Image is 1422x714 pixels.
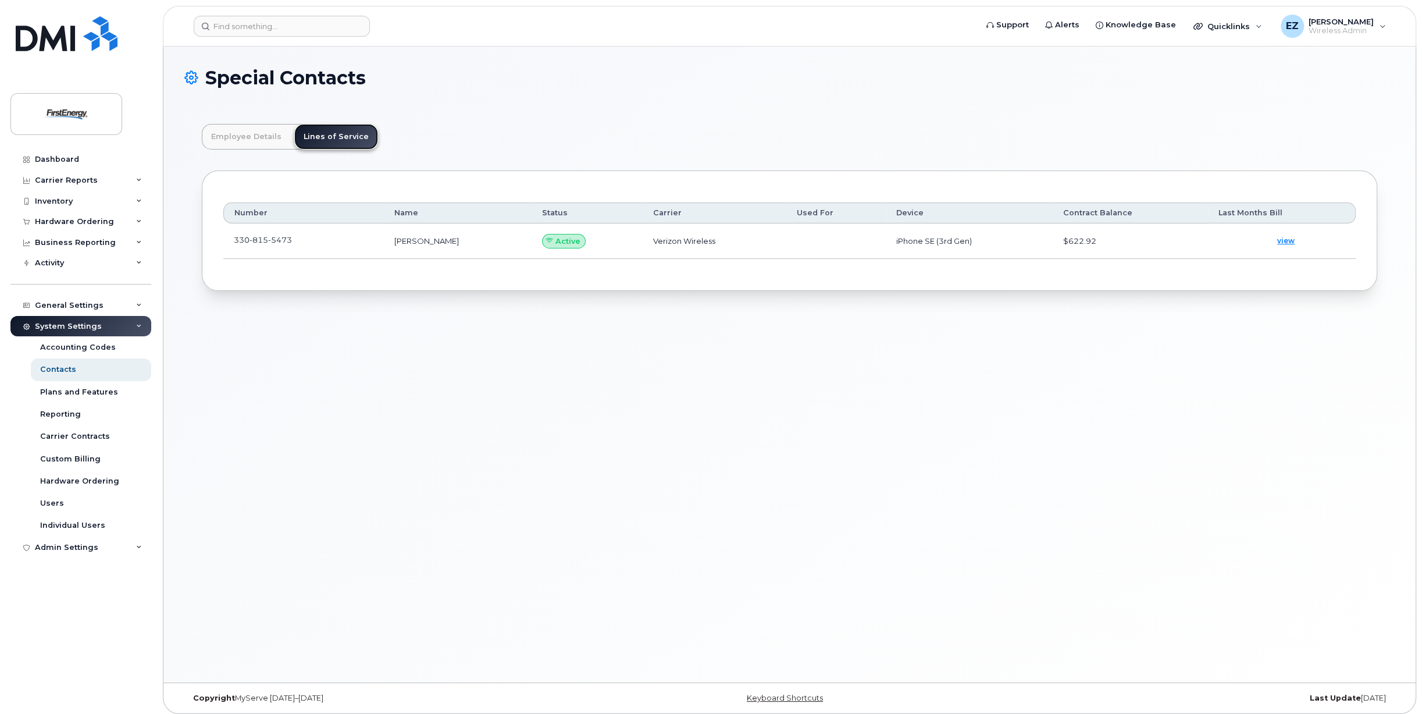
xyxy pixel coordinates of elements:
td: [PERSON_NAME] [384,223,532,259]
th: Contract Balance [1053,203,1209,223]
span: 815 [250,235,268,244]
strong: Last Update [1310,694,1361,702]
div: [DATE] [991,694,1395,703]
th: Status [532,203,643,223]
iframe: Messenger Launcher [1371,663,1413,705]
th: Carrier [643,203,786,223]
th: Name [384,203,532,223]
div: MyServe [DATE]–[DATE] [184,694,588,703]
td: Verizon Wireless [643,223,786,259]
span: Active [555,236,580,247]
th: Device [886,203,1053,223]
th: Number [223,203,384,223]
a: Lines of Service [294,124,378,150]
span: 5473 [268,235,292,244]
a: Employee Details [202,124,291,150]
span: view [1277,236,1295,246]
h1: Special Contacts [184,68,1395,88]
th: Used For [786,203,886,223]
a: goToDevice [292,235,306,244]
th: Last Months Bill [1208,203,1356,223]
strong: Copyright [193,694,235,702]
a: Keyboard Shortcuts [747,694,823,702]
span: 330 [234,235,292,244]
a: view [1218,228,1345,254]
td: $622.92 [1053,223,1209,259]
td: iPhone SE (3rd Gen) [886,223,1053,259]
